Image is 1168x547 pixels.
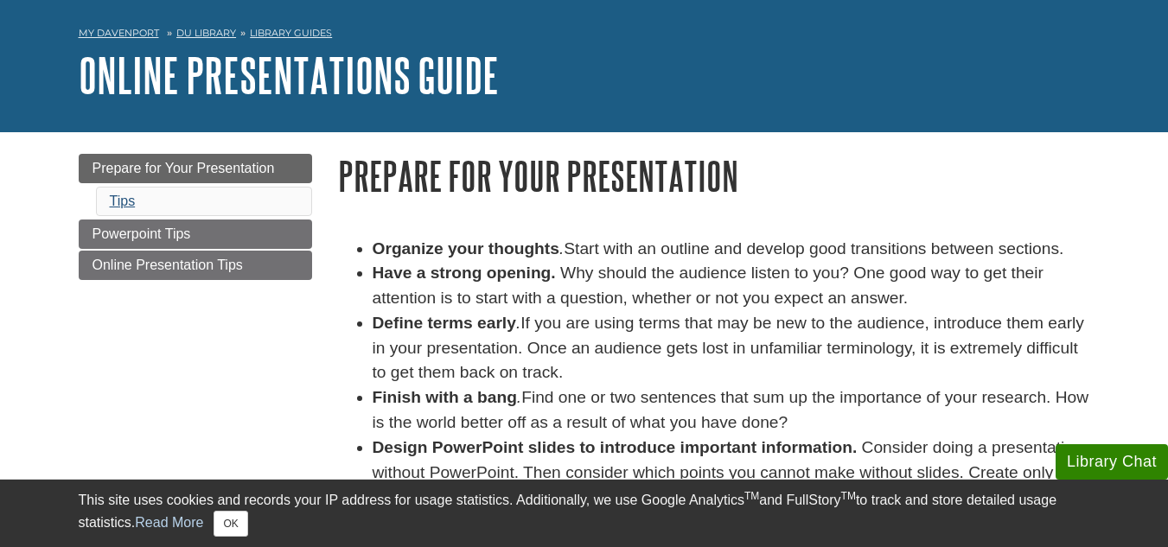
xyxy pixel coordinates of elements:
[517,388,521,406] em: .
[373,261,1090,311] li: Why should the audience listen to you? One good way to get their attention is to start with a que...
[135,515,203,530] a: Read More
[176,27,236,39] a: DU Library
[93,258,243,272] span: Online Presentation Tips
[214,511,247,537] button: Close
[250,27,332,39] a: Library Guides
[1056,444,1168,480] button: Library Chat
[373,436,1090,510] li: Consider doing a presentation without PowerPoint. Then consider which points you cannot make with...
[559,239,564,258] em: .
[516,314,520,332] em: .
[373,388,517,406] strong: Finish with a bang
[373,237,1090,262] li: Start with an outline and develop good transitions between sections.
[79,490,1090,537] div: This site uses cookies and records your IP address for usage statistics. Additionally, we use Goo...
[79,154,312,280] div: Guide Page Menu
[79,26,159,41] a: My Davenport
[79,251,312,280] a: Online Presentation Tips
[373,385,1090,436] li: Find one or two sentences that sum up the importance of your research. How is the world better of...
[79,48,499,102] a: Online Presentations Guide
[373,264,556,282] strong: Have a strong opening.
[373,239,559,258] strong: Organize your thoughts
[93,161,275,175] span: Prepare for Your Presentation
[93,226,191,241] span: Powerpoint Tips
[338,154,1090,198] h1: Prepare for Your Presentation
[841,490,856,502] sup: TM
[373,311,1090,385] li: If you are using terms that may be new to the audience, introduce them early in your presentation...
[373,314,516,332] strong: Define terms early
[79,22,1090,49] nav: breadcrumb
[79,154,312,183] a: Prepare for Your Presentation
[110,194,136,208] a: Tips
[79,219,312,249] a: Powerpoint Tips
[744,490,759,502] sup: TM
[373,438,858,456] strong: Design PowerPoint slides to introduce important information.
